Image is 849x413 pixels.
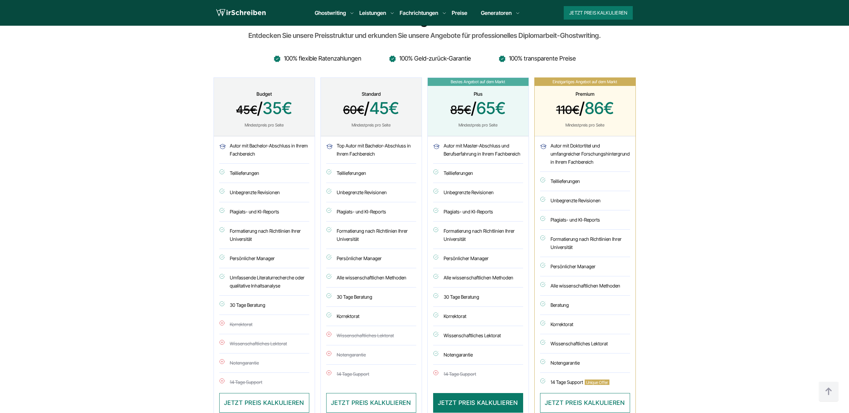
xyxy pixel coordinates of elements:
li: Plagiats- und KI-Reports [433,202,523,222]
a: Ghostwriting [315,9,346,17]
span: 110€ [556,103,579,117]
li: Alle wissenschaftlichen Methoden [326,268,416,288]
li: 14 Tage Support [540,373,630,393]
li: Persönlicher Manager [433,249,523,268]
li: Teillieferungen [326,164,416,183]
span: 45€ [236,103,257,117]
li: 30 Tage Beratung [326,288,416,307]
li: Wissenschaftliches Lektorat [326,326,416,345]
li: Formatierung nach Richtlinien Ihrer Universität [326,222,416,249]
a: Generatoren [481,9,512,17]
li: 100% flexible Ratenzahlungen [273,53,361,64]
span: 35€ [263,98,292,118]
a: Leistungen [359,9,386,17]
li: Alle wissenschaftlichen Methoden [433,268,523,288]
li: 14 Tage Support [433,365,523,385]
div: Mindestpreis pro Seite [329,122,414,128]
img: logo wirschreiben [216,8,266,18]
div: Budget [222,91,307,97]
li: Wissenschaftliches Lektorat [219,334,309,353]
li: Wissenschaftliches Lektorat [540,334,630,353]
li: Unbegrenzte Revisionen [326,183,416,202]
li: Formatierung nach Richtlinien Ihrer Universität [433,222,523,249]
div: Plus [436,91,520,97]
li: Umfassende Literaturrecherche oder qualitative Inhaltsanalyse [219,268,309,296]
li: 14 Tage Support [326,365,416,385]
li: Persönlicher Manager [219,249,309,268]
li: Autor mit Bachelor-Abschluss in Ihrem Fachbereich [219,142,309,164]
span: 86€ [585,98,614,118]
li: Plagiats- und KI-Reports [326,202,416,222]
li: Korrektorat [433,307,523,326]
div: Mindestpreis pro Seite [543,122,627,128]
li: Unbegrenzte Revisionen [219,183,309,202]
div: Entdecken Sie unsere Preisstruktur und erkunden Sie unsere Angebote für professionelles Diplomarb... [214,30,636,41]
li: 100% Geld-zurück-Garantie [388,53,471,64]
li: 30 Tage Beratung [219,296,309,315]
li: Beratung [540,296,630,315]
li: Wissenschaftliches Lektorat [433,326,523,345]
li: Unbegrenzte Revisionen [433,183,523,202]
button: Jetzt Preis kalkulieren [564,6,633,20]
button: JETZT PREIS KALKULIEREN [326,393,416,413]
span: Unique Offer [585,380,609,385]
li: Formatierung nach Richtlinien Ihrer Universität [219,222,309,249]
li: 14 Tage Support [219,373,309,393]
li: Alle wissenschaftlichen Methoden [540,276,630,296]
li: Persönlicher Manager [540,257,630,276]
span: / [436,99,520,119]
li: Autor mit Doktortitel und umfangreicher Forschungshintergrund in Ihrem Fachbereich [540,142,630,172]
button: JETZT PREIS KALKULIEREN [433,393,523,413]
img: button top [819,382,839,402]
li: Teillieferungen [540,172,630,191]
div: Mindestpreis pro Seite [436,122,520,128]
button: JETZT PREIS KALKULIEREN [219,393,309,413]
span: 85€ [450,103,471,117]
span: Einzigartiges Angebot auf dem Markt [535,78,635,86]
li: Notengarantie [540,353,630,373]
span: / [222,99,307,119]
li: Unbegrenzte Revisionen [540,191,630,210]
li: Notengarantie [433,345,523,365]
div: Mindestpreis pro Seite [222,122,307,128]
span: 60€ [343,103,364,117]
li: Formatierung nach Richtlinien Ihrer Universität [540,230,630,257]
li: Teillieferungen [433,164,523,183]
li: Plagiats- und KI-Reports [540,210,630,230]
li: Plagiats- und KI-Reports [219,202,309,222]
div: Standard [329,91,414,97]
a: Fachrichtungen [400,9,438,17]
li: Top Autor mit Bachelor-Abschluss in Ihrem Fachbereich [326,142,416,164]
li: Notengarantie [326,345,416,365]
span: Bestes Angebot auf dem Markt [428,78,529,86]
span: 45€ [370,98,399,118]
a: Preise [452,9,467,16]
li: 30 Tage Beratung [433,288,523,307]
li: 100% transparente Preise [498,53,576,64]
li: Persönlicher Manager [326,249,416,268]
li: Korrektorat [219,315,309,334]
li: Notengarantie [219,353,309,373]
button: JETZT PREIS KALKULIEREN [540,393,630,413]
li: Korrektorat [326,307,416,326]
div: Premium [543,91,627,97]
li: Teillieferungen [219,164,309,183]
li: Autor mit Master-Abschluss und Berufserfahrung in Ihrem Fachbereich [433,142,523,164]
span: 65€ [476,98,506,118]
span: / [329,99,414,119]
span: / [543,99,627,119]
li: Korrektorat [540,315,630,334]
